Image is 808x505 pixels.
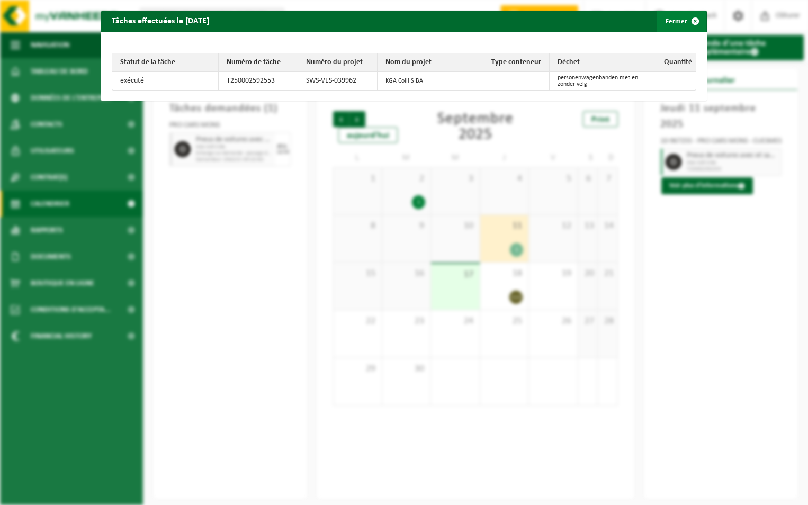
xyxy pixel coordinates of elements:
[656,53,696,72] th: Quantité
[378,72,484,90] td: KGA Colli SIBA
[112,53,219,72] th: Statut de la tâche
[378,53,484,72] th: Nom du projet
[657,11,706,32] button: Fermer
[219,53,298,72] th: Numéro de tâche
[483,53,550,72] th: Type conteneur
[298,72,378,90] td: SWS-VES-039962
[550,72,656,90] td: personenwagenbanden met en zonder velg
[550,53,656,72] th: Déchet
[298,53,378,72] th: Numéro du projet
[101,11,220,31] h2: Tâches effectuées le [DATE]
[112,72,219,90] td: exécuté
[219,72,298,90] td: T250002592553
